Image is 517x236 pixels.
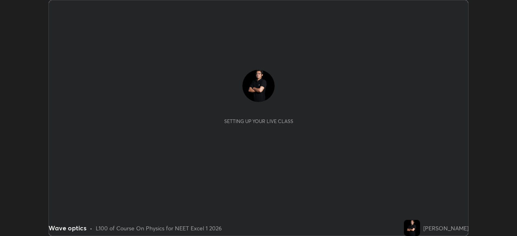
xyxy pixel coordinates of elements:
img: 40cbeb4c3a5c4ff3bcc3c6587ae1c9d7.jpg [404,220,420,236]
img: 40cbeb4c3a5c4ff3bcc3c6587ae1c9d7.jpg [242,70,275,102]
div: Setting up your live class [224,118,293,124]
div: Wave optics [48,223,86,233]
div: • [90,224,92,232]
div: [PERSON_NAME] [423,224,469,232]
div: L100 of Course On Physics for NEET Excel 1 2026 [96,224,222,232]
